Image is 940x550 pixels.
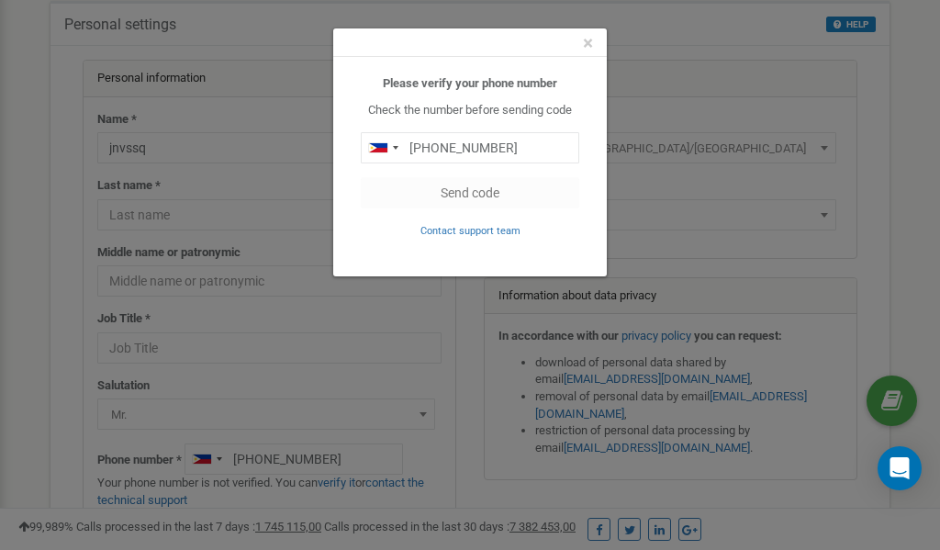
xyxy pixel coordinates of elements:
[361,102,579,119] p: Check the number before sending code
[420,225,520,237] small: Contact support team
[583,32,593,54] span: ×
[878,446,922,490] div: Open Intercom Messenger
[420,223,520,237] a: Contact support team
[361,132,579,163] input: 0905 123 4567
[362,133,404,163] div: Telephone country code
[383,76,557,90] b: Please verify your phone number
[583,34,593,53] button: Close
[361,177,579,208] button: Send code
